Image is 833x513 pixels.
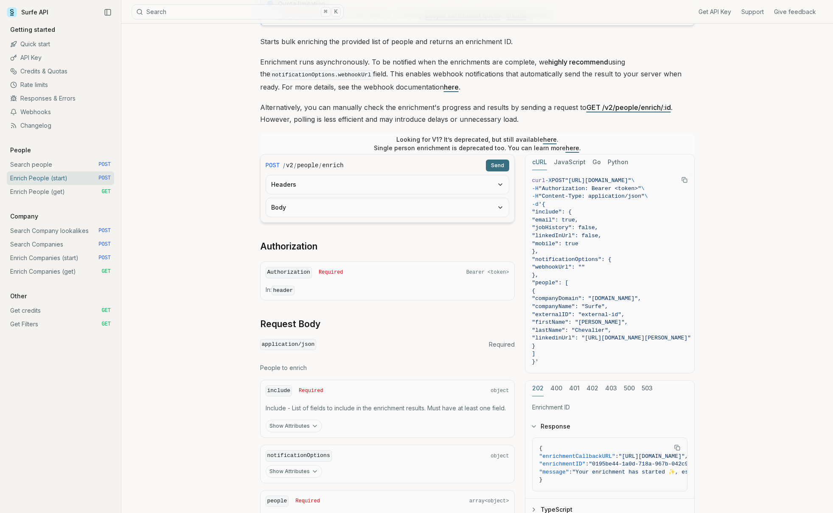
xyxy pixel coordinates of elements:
[532,303,608,310] span: "companyName": "Surfe",
[7,158,114,171] a: Search people POST
[532,209,572,215] span: "include": {
[678,174,691,186] button: Copy Text
[486,160,509,171] button: Send
[7,25,59,34] p: Getting started
[374,135,581,152] p: Looking for V1? It’s deprecated, but still available . Single person enrichment is deprecated too...
[7,265,114,278] a: Enrich Companies (get) GET
[615,453,619,460] span: :
[532,201,539,207] span: -d
[532,280,569,286] span: "people": [
[321,7,330,17] kbd: ⌘
[532,217,578,223] span: "email": true,
[586,381,598,396] button: 402
[491,387,509,394] span: object
[552,177,565,184] span: POST
[539,469,569,475] span: "message"
[543,136,557,143] a: here
[7,6,48,19] a: Surfe API
[565,177,631,184] span: "[URL][DOMAIN_NAME]"
[98,241,111,248] span: POST
[548,58,608,66] strong: highly recommend
[7,317,114,331] a: Get Filters GET
[7,251,114,265] a: Enrich Companies (start) POST
[741,8,764,16] a: Support
[532,272,539,278] span: },
[7,292,30,300] p: Other
[671,441,684,454] button: Copy Text
[294,161,296,170] span: /
[532,359,539,365] span: }'
[532,248,539,255] span: },
[586,461,589,467] span: :
[554,154,586,170] button: JavaScript
[619,453,685,460] span: "[URL][DOMAIN_NAME]"
[7,105,114,119] a: Webhooks
[98,255,111,261] span: POST
[466,269,509,276] span: Bearer <token>
[532,233,602,239] span: "linkedInUrl": false,
[7,119,114,132] a: Changelog
[489,340,515,349] span: Required
[539,461,586,467] span: "enrichmentID"
[260,101,695,125] p: Alternatively, you can manually check the enrichment's progress and results by sending a request ...
[7,78,114,92] a: Rate limits
[260,318,320,330] a: Request Body
[299,387,323,394] span: Required
[98,161,111,168] span: POST
[101,321,111,328] span: GET
[532,256,611,263] span: "notificationOptions": {
[297,161,318,170] code: people
[569,469,572,475] span: :
[319,269,343,276] span: Required
[645,193,648,199] span: \
[98,227,111,234] span: POST
[525,437,694,498] div: Response
[266,385,292,397] code: include
[566,144,579,151] a: here
[260,36,695,48] p: Starts bulk enriching the provided list of people and returns an enrichment ID.
[685,453,688,460] span: ,
[283,161,285,170] span: /
[7,171,114,185] a: Enrich People (start) POST
[270,70,373,80] code: notificationOptions.webhookUrl
[532,288,536,294] span: {
[295,498,320,505] span: Required
[272,286,295,295] code: header
[550,381,562,396] button: 400
[532,381,544,396] button: 202
[260,241,317,252] a: Authorization
[539,201,545,207] span: '{
[539,453,615,460] span: "enrichmentCallbackURL"
[532,350,536,357] span: ]
[532,327,611,334] span: "lastName": "Chevalier",
[266,420,322,432] button: Show Attributes
[608,154,628,170] button: Python
[7,37,114,51] a: Quick start
[532,311,625,318] span: "externalID": "external-id",
[532,177,545,184] span: curl
[532,319,628,325] span: "firstName": "[PERSON_NAME]",
[642,381,653,396] button: 503
[592,154,601,170] button: Go
[532,403,687,412] p: Enrichment ID
[7,92,114,105] a: Responses & Errors
[266,450,332,462] code: notificationOptions
[331,7,341,17] kbd: K
[260,339,317,350] code: application/json
[132,4,344,20] button: Search⌘K
[98,175,111,182] span: POST
[266,465,322,478] button: Show Attributes
[266,267,312,278] code: Authorization
[7,224,114,238] a: Search Company lookalikes POST
[7,212,42,221] p: Company
[266,404,509,412] p: Include - List of fields to include in the enrichment results. Must have at least one field.
[101,6,114,19] button: Collapse Sidebar
[698,8,731,16] a: Get API Key
[7,51,114,64] a: API Key
[266,496,289,507] code: people
[631,177,635,184] span: \
[101,268,111,275] span: GET
[322,161,343,170] code: enrich
[532,154,547,170] button: cURL
[539,185,641,192] span: "Authorization: Bearer <token>"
